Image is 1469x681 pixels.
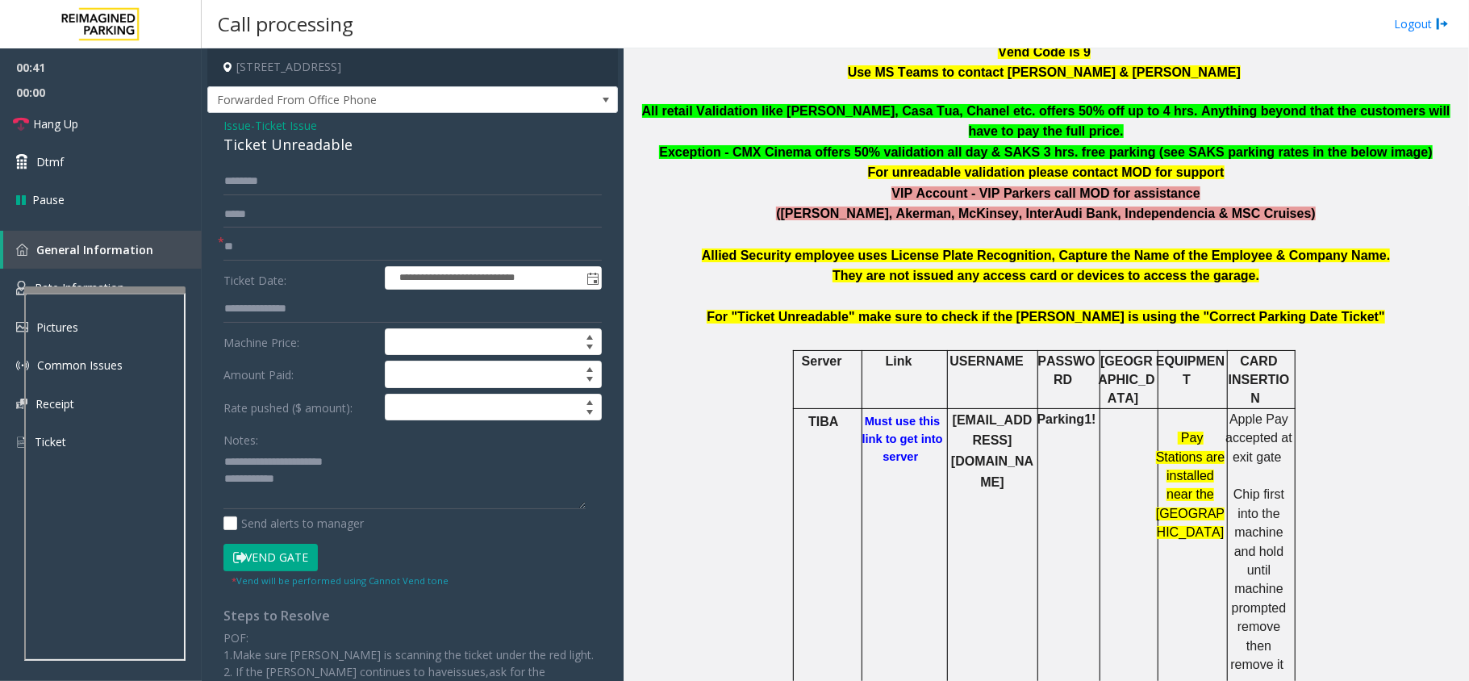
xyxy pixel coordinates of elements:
span: Pay Stations are installed near the [GEOGRAPHIC_DATA] [1156,431,1225,539]
span: [GEOGRAPHIC_DATA] [1099,354,1155,406]
img: 'icon' [16,359,29,372]
span: Link [886,354,912,368]
button: Vend Gate [223,544,318,571]
span: Increase value [578,395,601,407]
img: logout [1436,15,1449,32]
span: Rate Information [35,280,124,295]
img: 'icon' [16,244,28,256]
a: General Information [3,231,202,269]
label: Ticket Date: [219,266,381,290]
h3: Call processing [210,4,361,44]
b: Allied Security employee uses License Plate Recognition, Capture the Name of the Employee & Compa... [702,249,1391,262]
span: General Information [36,242,153,257]
span: 1. [223,647,232,662]
span: Use MS Teams to contact [PERSON_NAME] & [PERSON_NAME] [848,65,1241,79]
label: Notes: [223,426,258,449]
b: ([PERSON_NAME], Akerman, McKinsey, InterAudi Bank, Independencia & MSC Cruises) [776,207,1316,220]
span: 2. If the [PERSON_NAME] continues to have [223,664,453,679]
span: USERNAME [949,354,1024,368]
span: POF: [223,630,248,645]
span: PASSWORD [1038,354,1095,386]
img: 'icon' [16,399,27,409]
span: Make sure [PERSON_NAME] is scanning the ticket under the red light [232,647,591,662]
b: For "Ticket Unreadable" make sure to check if the [PERSON_NAME] is using the "Correct Parking Dat... [707,310,1384,324]
span: EQUIPMENT [1156,354,1225,386]
span: Ticket Issue [255,117,317,134]
span: Apple Pay accepted at exit gate [1225,412,1292,464]
b: They are not issued any access card or devices to access the garage. [833,269,1259,282]
span: Hang Up [33,115,78,132]
img: 'icon' [16,322,28,332]
span: Decrease value [578,342,601,355]
h4: [STREET_ADDRESS] [207,48,618,86]
b: [EMAIL_ADDRESS][DOMAIN_NAME] [951,413,1033,489]
img: 'icon' [16,281,27,295]
label: Send alerts to manager [223,515,364,532]
span: Increase value [578,361,601,374]
a: Logout [1394,15,1449,32]
span: - [251,118,317,133]
span: Pause [32,191,65,208]
span: Server [802,354,842,368]
span: TIBA [808,415,838,428]
b: Parking1! [1037,412,1096,426]
span: CARD INSERTION [1229,354,1290,406]
span: , [486,664,489,679]
a: Must use this link to get into server [862,415,943,463]
div: Ticket Unreadable [223,134,602,156]
span: Decrease value [578,374,601,387]
span: Chip first into the machine and hold until machine prompted remove then remove it [1231,487,1287,671]
span: . [591,647,594,662]
b: For unreadable validation please contact MOD for support [868,165,1225,179]
span: issues [453,664,486,679]
span: Forwarded From Office Phone [208,87,536,113]
span: Issue [223,117,251,134]
img: 'icon' [16,435,27,449]
span: Increase value [578,329,601,342]
span: Toggle popup [583,267,601,290]
span: Vend Code is 9 [998,45,1091,59]
b: VIP Account - VIP Parkers call MOD for assistance [891,186,1200,200]
span: Decrease value [578,407,601,420]
b: All retail Validation like [PERSON_NAME], Casa Tua, Chanel etc. offers 50% off up to 4 hrs. Anyth... [642,104,1450,139]
b: Exception - CMX Cinema offers 50% validation all day & SAKS 3 hrs. free parking (see SAKS parking... [659,145,1432,159]
h4: Steps to Resolve [223,608,602,624]
small: Vend will be performed using Cannot Vend tone [232,574,449,587]
label: Machine Price: [219,328,381,356]
label: Rate pushed ($ amount): [219,394,381,421]
label: Amount Paid: [219,361,381,388]
span: Dtmf [36,153,64,170]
